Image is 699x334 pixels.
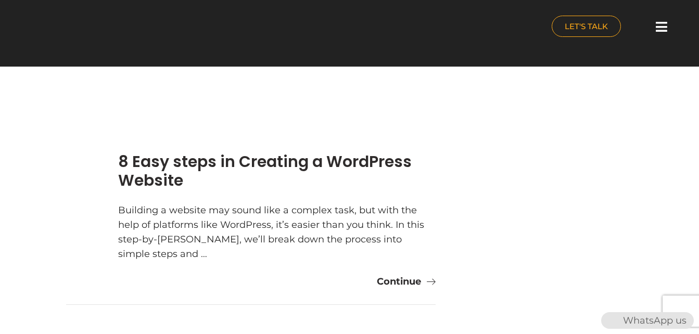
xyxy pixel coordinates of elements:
[5,5,93,50] img: nuance-qatar_logo
[5,5,345,50] a: nuance-qatar_logo
[552,16,621,37] a: LET'S TALK
[565,22,608,30] span: LET'S TALK
[601,312,694,329] div: WhatsApp us
[377,274,436,289] a: Continue
[602,312,619,329] img: WhatsApp
[118,203,436,261] div: Building a website may sound like a complex task, but with the help of platforms like WordPress, ...
[118,150,412,191] a: 8 Easy steps in Creating a WordPress Website
[601,315,694,326] a: WhatsAppWhatsApp us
